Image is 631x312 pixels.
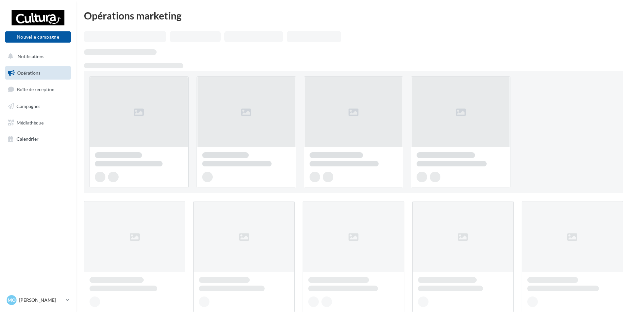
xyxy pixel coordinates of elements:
button: Nouvelle campagne [5,31,71,43]
span: Médiathèque [17,120,44,125]
span: Mo [8,297,16,303]
span: Opérations [17,70,40,76]
button: Notifications [4,50,69,63]
p: [PERSON_NAME] [19,297,63,303]
a: Opérations [4,66,72,80]
span: Calendrier [17,136,39,142]
a: Mo [PERSON_NAME] [5,294,71,306]
a: Campagnes [4,99,72,113]
a: Médiathèque [4,116,72,130]
a: Calendrier [4,132,72,146]
div: Opérations marketing [84,11,623,20]
span: Notifications [18,53,44,59]
span: Boîte de réception [17,87,55,92]
span: Campagnes [17,103,40,109]
a: Boîte de réception [4,82,72,96]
